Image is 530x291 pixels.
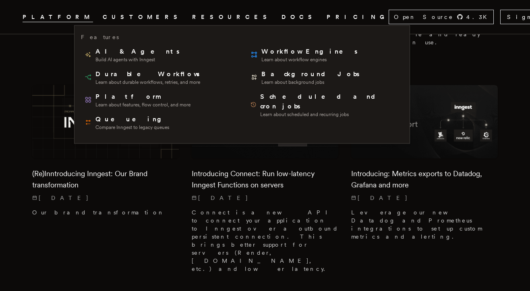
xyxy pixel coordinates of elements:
[95,124,169,131] span: Compare Inngest to legacy queues
[192,12,272,22] button: RESOURCES
[81,66,237,89] a: Durable WorkflowsLearn about durable workflows, retries, and more
[95,102,190,108] span: Learn about features, flow control, and more
[192,208,338,273] p: Connect is a new API to connect your application to Inngest over a outbound persistent connection...
[95,92,190,102] span: Platform
[466,13,492,21] span: 4.3 K
[282,12,317,22] a: DOCS
[351,168,498,191] h2: Introducing: Metrics exports to Datadog, Grafana and more
[32,208,179,216] p: Our brand transformation
[261,56,359,63] span: Learn about workflow engines
[192,168,338,191] h2: Introducing Connect: Run low-latency Inngest Functions on servers
[103,12,182,22] a: CUSTOMERS
[32,85,179,223] a: Featured image for (Re)Inntroducing Inngest: Our Brand transformation blog post(Re)Inntroducing I...
[32,168,179,191] h2: (Re)Inntroducing Inngest: Our Brand transformation
[192,85,338,279] a: Featured image for Introducing Connect: Run low-latency Inngest Functions on servers blog postInt...
[95,47,181,56] span: AI & Agents
[95,114,169,124] span: Queueing
[81,44,237,66] a: AI & AgentsBuild AI agents with Inngest
[192,194,338,202] p: [DATE]
[247,44,403,66] a: Workflow EnginesLearn about workflow engines
[261,79,361,85] span: Learn about background jobs
[95,69,201,79] span: Durable Workflows
[81,111,237,134] a: QueueingCompare Inngest to legacy queues
[351,85,498,247] a: Featured image for Introducing: Metrics exports to Datadog, Grafana and more blog postIntroducing...
[261,47,359,56] span: Workflow Engines
[351,85,498,158] img: Featured image for Introducing: Metrics exports to Datadog, Grafana and more blog post
[247,89,403,121] a: Scheduled and cron jobsLearn about scheduled and recurring jobs
[247,66,403,89] a: Background JobsLearn about background jobs
[351,194,498,202] p: [DATE]
[95,79,201,85] span: Learn about durable workflows, retries, and more
[260,111,400,118] span: Learn about scheduled and recurring jobs
[32,194,179,202] p: [DATE]
[32,85,179,158] img: Featured image for (Re)Inntroducing Inngest: Our Brand transformation blog post
[81,89,237,111] a: PlatformLearn about features, flow control, and more
[261,69,361,79] span: Background Jobs
[260,92,400,111] span: Scheduled and cron jobs
[81,32,119,42] h3: Features
[327,12,389,22] a: PRICING
[394,13,453,21] span: Open Source
[351,208,498,241] p: Leverage our new Datadog and Prometheus integrations to set up custom metrics and alerting.
[23,12,93,22] button: PLATFORM
[95,56,181,63] span: Build AI agents with Inngest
